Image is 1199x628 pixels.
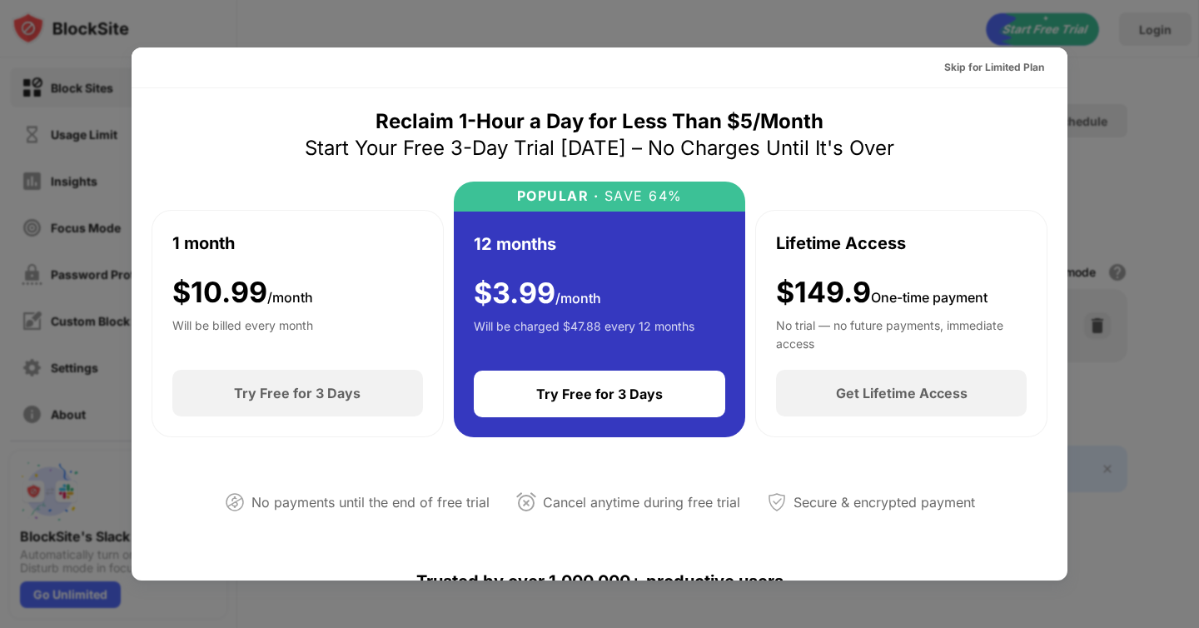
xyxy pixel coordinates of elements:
[152,541,1047,621] div: Trusted by over 1,000,000+ productive users
[225,492,245,512] img: not-paying
[234,385,361,401] div: Try Free for 3 Days
[516,492,536,512] img: cancel-anytime
[599,188,683,204] div: SAVE 64%
[794,491,975,515] div: Secure & encrypted payment
[871,289,988,306] span: One-time payment
[251,491,490,515] div: No payments until the end of free trial
[767,492,787,512] img: secured-payment
[172,276,313,310] div: $ 10.99
[172,316,313,350] div: Will be billed every month
[776,276,988,310] div: $149.9
[836,385,968,401] div: Get Lifetime Access
[474,277,601,311] div: $ 3.99
[543,491,740,515] div: Cancel anytime during free trial
[517,188,599,204] div: POPULAR ·
[172,231,235,256] div: 1 month
[555,290,601,307] span: /month
[267,289,313,306] span: /month
[776,231,906,256] div: Lifetime Access
[474,232,556,257] div: 12 months
[376,108,823,135] div: Reclaim 1-Hour a Day for Less Than $5/Month
[944,59,1044,76] div: Skip for Limited Plan
[305,135,894,162] div: Start Your Free 3-Day Trial [DATE] – No Charges Until It's Over
[776,316,1027,350] div: No trial — no future payments, immediate access
[536,386,663,402] div: Try Free for 3 Days
[474,317,694,351] div: Will be charged $47.88 every 12 months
